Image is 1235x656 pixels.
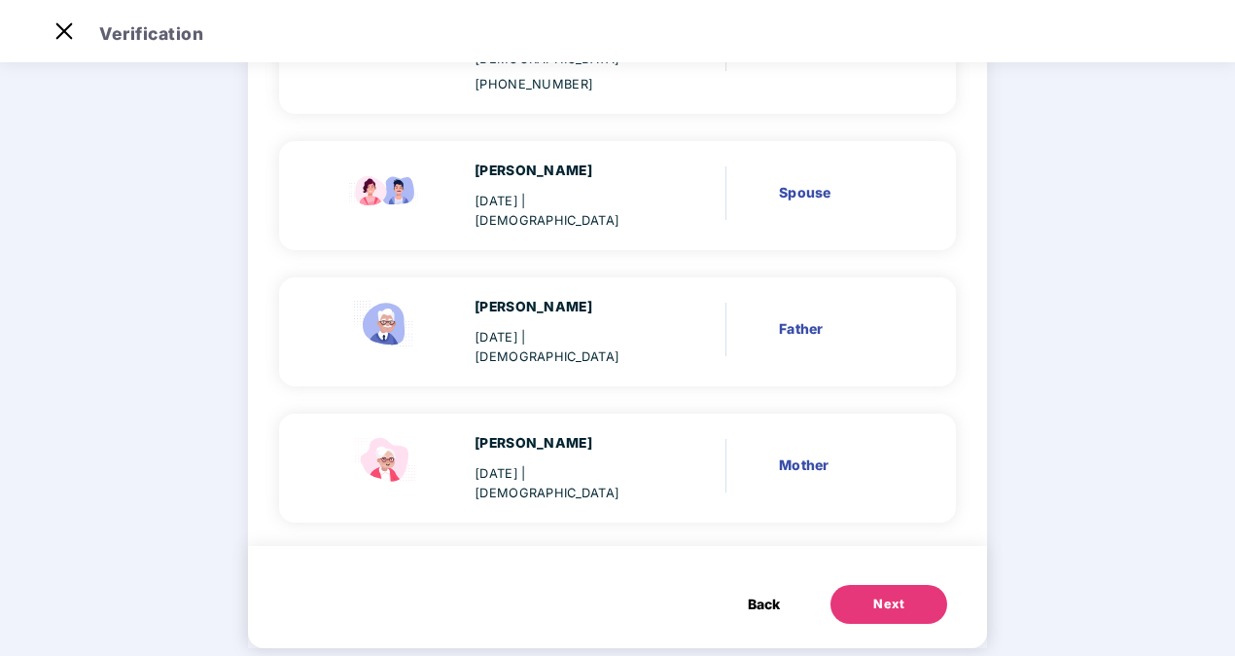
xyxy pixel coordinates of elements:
div: [DATE] [475,464,655,503]
div: [PERSON_NAME] [475,433,655,455]
div: [PERSON_NAME] [475,297,655,318]
img: svg+xml;base64,PHN2ZyB4bWxucz0iaHR0cDovL3d3dy53My5vcmcvMjAwMC9zdmciIHdpZHRoPSI1NCIgaGVpZ2h0PSIzOC... [346,433,424,488]
div: [DATE] [475,192,655,231]
div: [DATE] [475,328,655,367]
div: [PERSON_NAME] [475,161,655,182]
div: Father [779,318,899,340]
button: Next [830,585,947,624]
div: Mother [779,455,899,476]
span: Back [748,594,780,615]
span: | [DEMOGRAPHIC_DATA] [475,466,619,500]
div: Spouse [779,182,899,203]
div: [PHONE_NUMBER] [475,75,655,94]
div: Next [873,595,904,614]
img: svg+xml;base64,PHN2ZyBpZD0iRmF0aGVyX2ljb24iIHhtbG5zPSJodHRwOi8vd3d3LnczLm9yZy8yMDAwL3N2ZyIgeG1sbn... [346,297,424,351]
button: Back [728,585,799,624]
img: svg+xml;base64,PHN2ZyB4bWxucz0iaHR0cDovL3d3dy53My5vcmcvMjAwMC9zdmciIHdpZHRoPSI5Ny44OTciIGhlaWdodD... [346,161,424,215]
